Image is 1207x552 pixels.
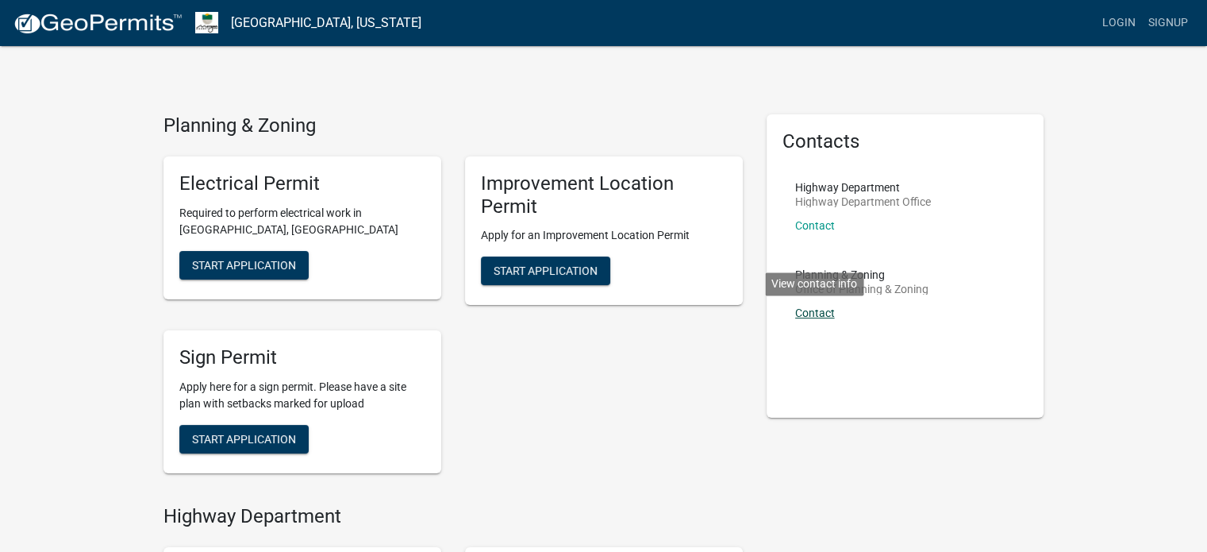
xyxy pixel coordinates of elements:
h5: Improvement Location Permit [481,172,727,218]
button: Start Application [179,251,309,280]
h4: Planning & Zoning [163,114,743,137]
a: Signup [1142,8,1194,38]
button: Start Application [481,257,610,285]
span: Start Application [192,258,296,271]
h5: Electrical Permit [179,172,425,195]
h4: Highway Department [163,505,743,528]
button: Start Application [179,425,309,454]
p: Apply here for a sign permit. Please have a site plan with setbacks marked for upload [179,379,425,412]
span: Start Application [494,264,598,277]
p: Apply for an Improvement Location Permit [481,227,727,244]
h5: Contacts [782,130,1028,153]
a: Contact [795,307,835,319]
p: Highway Department Office [795,196,931,207]
img: Morgan County, Indiana [195,12,218,33]
h5: Sign Permit [179,346,425,369]
a: [GEOGRAPHIC_DATA], [US_STATE] [231,10,421,37]
span: Start Application [192,433,296,446]
a: Login [1096,8,1142,38]
p: Highway Department [795,182,931,193]
a: Contact [795,219,835,232]
p: Planning & Zoning [795,269,928,280]
p: Required to perform electrical work in [GEOGRAPHIC_DATA], [GEOGRAPHIC_DATA] [179,205,425,238]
